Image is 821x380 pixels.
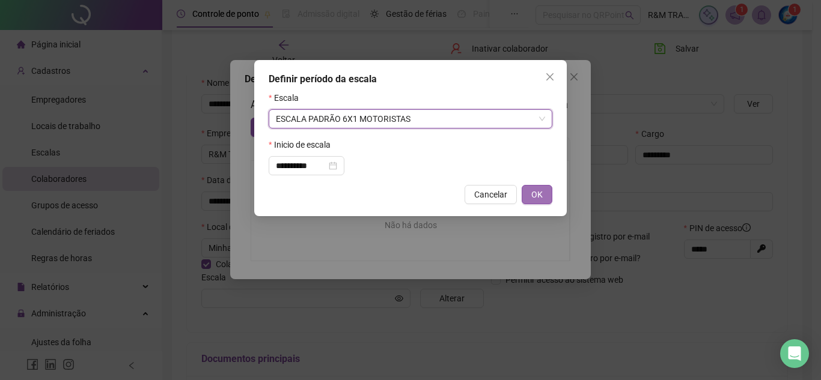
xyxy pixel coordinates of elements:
[269,91,307,104] label: Escala
[269,138,338,151] label: Inicio de escala
[474,188,507,201] span: Cancelar
[269,72,552,86] div: Definir período da escala
[465,185,517,204] button: Cancelar
[522,185,552,204] button: OK
[540,67,560,86] button: Close
[276,110,545,128] span: ESCALA PADRÃO 6X1 MOTORISTAS
[531,188,543,201] span: OK
[780,339,809,368] div: Open Intercom Messenger
[545,72,555,82] span: close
